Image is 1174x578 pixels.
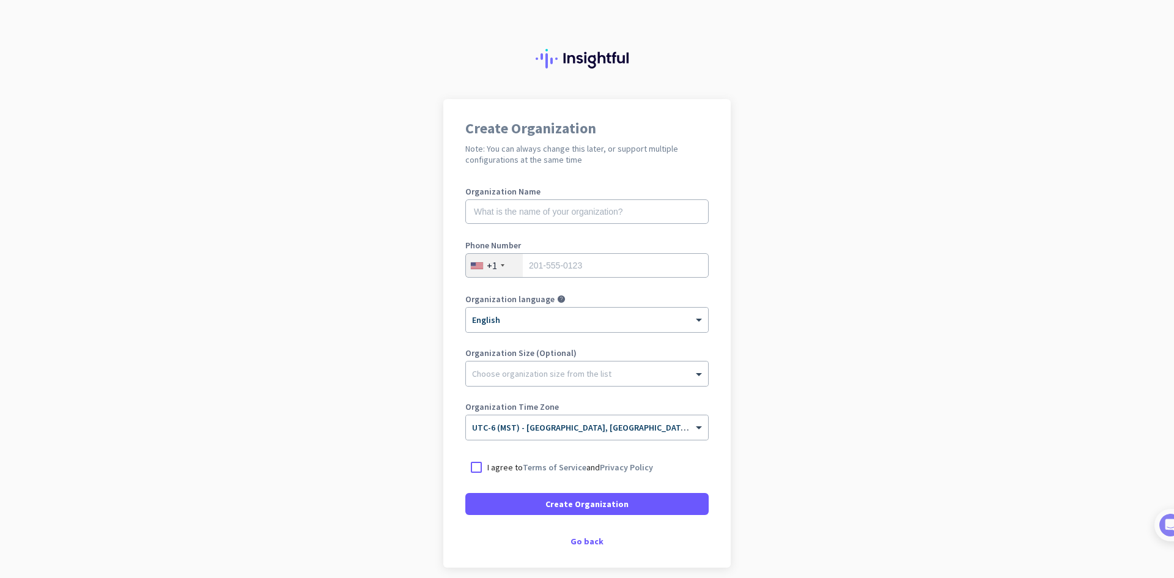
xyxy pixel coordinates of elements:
[465,402,709,411] label: Organization Time Zone
[465,295,555,303] label: Organization language
[545,498,629,510] span: Create Organization
[465,537,709,546] div: Go back
[465,349,709,357] label: Organization Size (Optional)
[557,295,566,303] i: help
[536,49,638,69] img: Insightful
[487,259,497,272] div: +1
[523,462,586,473] a: Terms of Service
[600,462,653,473] a: Privacy Policy
[465,121,709,136] h1: Create Organization
[465,493,709,515] button: Create Organization
[465,143,709,165] h2: Note: You can always change this later, or support multiple configurations at the same time
[465,199,709,224] input: What is the name of your organization?
[465,241,709,250] label: Phone Number
[465,253,709,278] input: 201-555-0123
[487,461,653,473] p: I agree to and
[465,187,709,196] label: Organization Name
